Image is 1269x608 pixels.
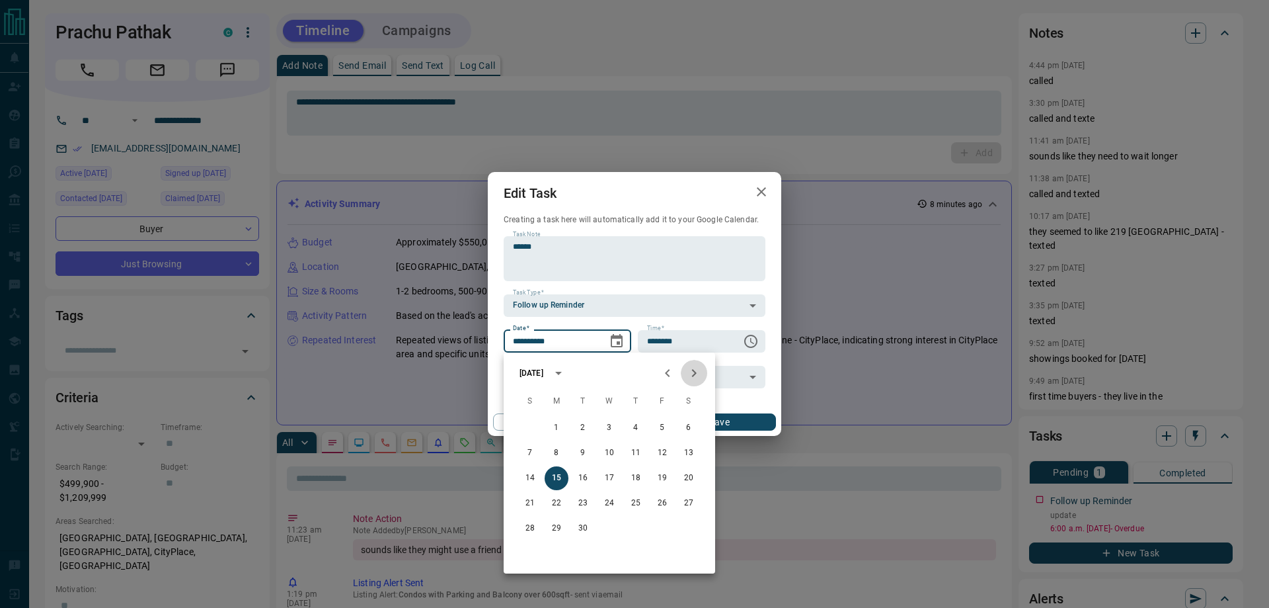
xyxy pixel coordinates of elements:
[650,466,674,490] button: 19
[597,416,621,440] button: 3
[677,416,701,440] button: 6
[547,362,570,384] button: calendar view is open, switch to year view
[571,466,595,490] button: 16
[624,441,648,465] button: 11
[597,492,621,515] button: 24
[677,466,701,490] button: 20
[571,388,595,415] span: Tuesday
[681,360,707,386] button: Next month
[650,492,674,515] button: 26
[545,517,568,541] button: 29
[545,466,568,490] button: 15
[650,416,674,440] button: 5
[518,517,542,541] button: 28
[571,492,595,515] button: 23
[624,416,648,440] button: 4
[518,466,542,490] button: 14
[677,388,701,415] span: Saturday
[545,441,568,465] button: 8
[488,172,572,214] h2: Edit Task
[597,388,621,415] span: Wednesday
[518,441,542,465] button: 7
[513,288,544,297] label: Task Type
[545,416,568,440] button: 1
[597,441,621,465] button: 10
[677,492,701,515] button: 27
[571,416,595,440] button: 2
[519,367,543,379] div: [DATE]
[647,324,664,333] label: Time
[650,388,674,415] span: Friday
[513,324,529,333] label: Date
[504,294,765,317] div: Follow up Reminder
[518,388,542,415] span: Sunday
[603,328,630,355] button: Choose date, selected date is Sep 15, 2025
[493,413,606,431] button: Cancel
[624,492,648,515] button: 25
[545,388,568,415] span: Monday
[504,214,765,226] p: Creating a task here will automatically add it to your Google Calendar.
[654,360,681,386] button: Previous month
[518,492,542,515] button: 21
[545,492,568,515] button: 22
[738,328,764,355] button: Choose time, selected time is 6:00 AM
[571,517,595,541] button: 30
[597,466,621,490] button: 17
[571,441,595,465] button: 9
[513,230,540,239] label: Task Note
[677,441,701,465] button: 13
[650,441,674,465] button: 12
[624,388,648,415] span: Thursday
[663,413,776,431] button: Save
[624,466,648,490] button: 18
